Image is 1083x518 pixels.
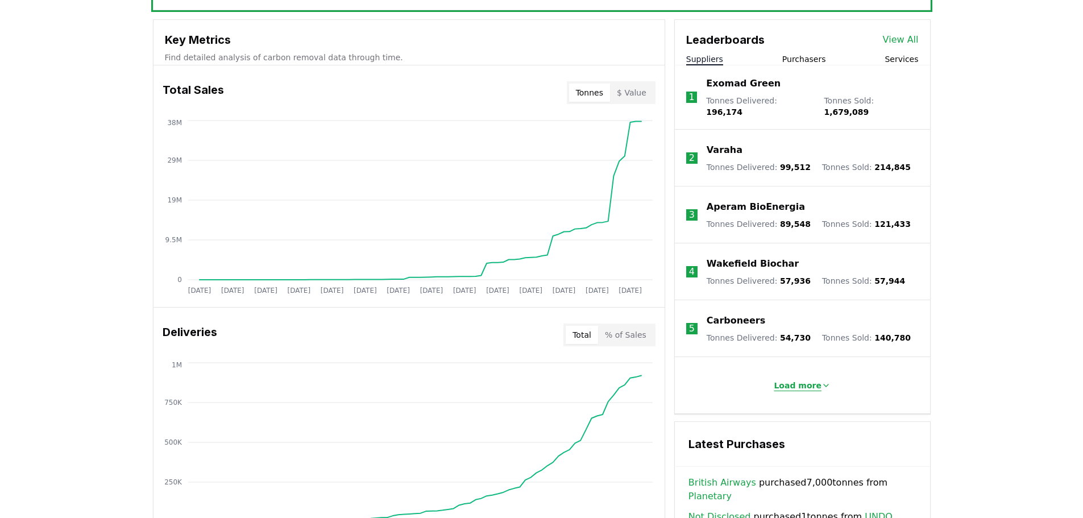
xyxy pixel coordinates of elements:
[780,333,811,342] span: 54,730
[874,333,911,342] span: 140,780
[707,218,811,230] p: Tonnes Delivered :
[163,324,217,346] h3: Deliveries
[164,478,182,486] tspan: 250K
[689,322,695,335] p: 5
[688,490,732,503] a: Planetary
[221,287,244,295] tspan: [DATE]
[780,219,811,229] span: 89,548
[287,287,310,295] tspan: [DATE]
[167,196,182,204] tspan: 19M
[765,374,840,397] button: Load more
[177,276,182,284] tspan: 0
[163,81,224,104] h3: Total Sales
[824,95,918,118] p: Tonnes Sold :
[707,200,805,214] a: Aperam BioEnergia
[707,275,811,287] p: Tonnes Delivered :
[874,276,905,285] span: 57,944
[420,287,443,295] tspan: [DATE]
[552,287,575,295] tspan: [DATE]
[686,53,723,65] button: Suppliers
[707,143,742,157] a: Varaha
[566,326,598,344] button: Total
[885,53,918,65] button: Services
[254,287,277,295] tspan: [DATE]
[689,151,695,165] p: 2
[780,276,811,285] span: 57,936
[453,287,476,295] tspan: [DATE]
[874,219,911,229] span: 121,433
[354,287,377,295] tspan: [DATE]
[707,332,811,343] p: Tonnes Delivered :
[822,275,905,287] p: Tonnes Sold :
[688,476,756,490] a: British Airways
[619,287,642,295] tspan: [DATE]
[610,84,653,102] button: $ Value
[874,163,911,172] span: 214,845
[883,33,919,47] a: View All
[688,90,694,104] p: 1
[165,236,181,244] tspan: 9.5M
[519,287,542,295] tspan: [DATE]
[686,31,765,48] h3: Leaderboards
[689,265,695,279] p: 4
[782,53,826,65] button: Purchasers
[774,380,821,391] p: Load more
[707,257,799,271] a: Wakefield Biochar
[165,52,653,63] p: Find detailed analysis of carbon removal data through time.
[706,77,781,90] a: Exomad Green
[586,287,609,295] tspan: [DATE]
[387,287,410,295] tspan: [DATE]
[688,436,916,453] h3: Latest Purchases
[822,332,911,343] p: Tonnes Sold :
[822,161,911,173] p: Tonnes Sold :
[780,163,811,172] span: 99,512
[689,208,695,222] p: 3
[165,31,653,48] h3: Key Metrics
[569,84,610,102] button: Tonnes
[706,107,742,117] span: 196,174
[172,361,182,369] tspan: 1M
[164,399,182,407] tspan: 750K
[707,314,765,328] a: Carboneers
[167,156,182,164] tspan: 29M
[598,326,653,344] button: % of Sales
[688,476,916,503] span: purchased 7,000 tonnes from
[188,287,211,295] tspan: [DATE]
[164,438,182,446] tspan: 500K
[706,95,812,118] p: Tonnes Delivered :
[707,161,811,173] p: Tonnes Delivered :
[822,218,911,230] p: Tonnes Sold :
[167,119,182,127] tspan: 38M
[486,287,509,295] tspan: [DATE]
[320,287,343,295] tspan: [DATE]
[824,107,869,117] span: 1,679,089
